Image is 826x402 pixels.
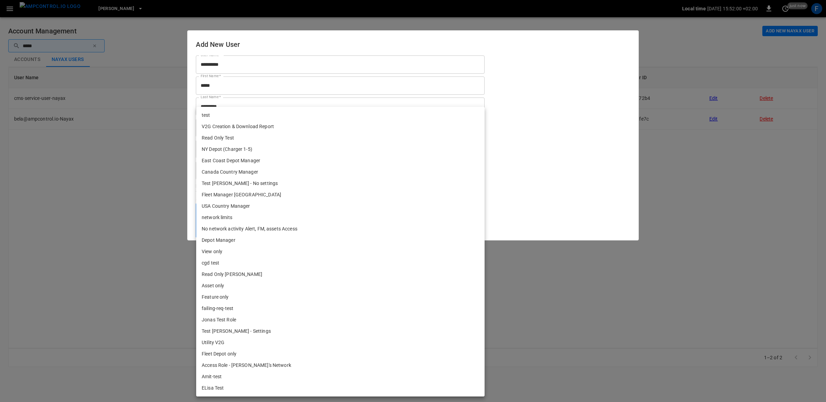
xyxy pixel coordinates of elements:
li: network limits [196,212,485,223]
li: NY Depot (Charger 1-5) [196,144,485,155]
li: failing-req-test [196,303,485,314]
li: Read Only Test [196,132,485,144]
li: Fleet Manager [GEOGRAPHIC_DATA] [196,189,485,200]
li: View only [196,246,485,257]
li: Canada Country Manager [196,166,485,178]
li: Access Role - [PERSON_NAME]'s Network [196,360,485,371]
li: East Coast Depot Manager [196,155,485,166]
li: ELisa Test [196,382,485,394]
li: V2G Creation & Download Report [196,121,485,132]
li: cgd test [196,257,485,269]
li: Utility V2G [196,337,485,348]
li: Amit-test [196,371,485,382]
li: USA Country Manager [196,200,485,212]
li: Jonas Test Role [196,314,485,326]
li: Asset only [196,280,485,291]
li: test [196,110,485,121]
li: Read Only [PERSON_NAME] [196,269,485,280]
li: Fleet Depot only [196,348,485,360]
li: Test [PERSON_NAME] - No settings [196,178,485,189]
li: Test [PERSON_NAME] - Settings [196,326,485,337]
li: Feature only [196,291,485,303]
li: No network activity Alert, FM, assets Access [196,223,485,235]
li: Depot Manager [196,235,485,246]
